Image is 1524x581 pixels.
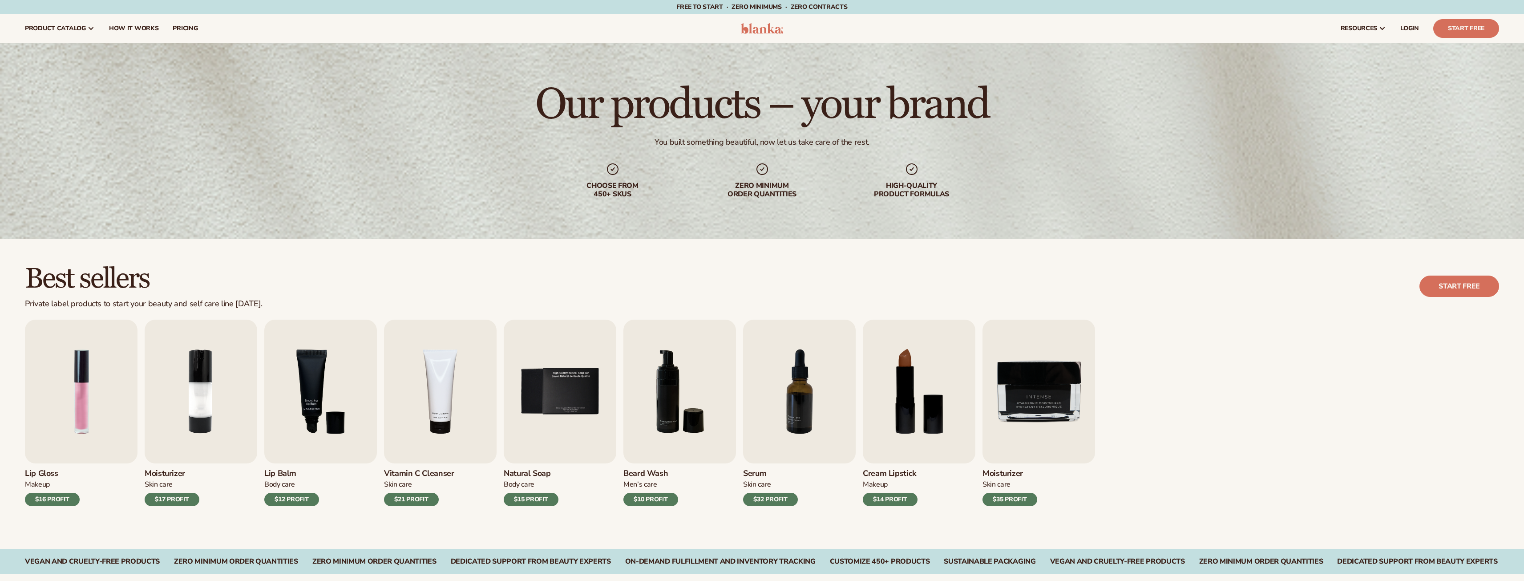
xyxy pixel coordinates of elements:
img: logo [741,23,783,34]
div: $15 PROFIT [504,493,558,506]
a: LOGIN [1393,14,1426,43]
div: CUSTOMIZE 450+ PRODUCTS [830,557,930,566]
h3: Beard Wash [623,469,678,479]
div: $35 PROFIT [982,493,1037,506]
a: product catalog [18,14,102,43]
a: resources [1334,14,1393,43]
div: SUSTAINABLE PACKAGING [944,557,1035,566]
div: High-quality product formulas [855,182,969,199]
div: You built something beautiful, now let us take care of the rest. [655,137,869,147]
span: resources [1341,25,1377,32]
div: $14 PROFIT [863,493,918,506]
div: $12 PROFIT [264,493,319,506]
div: Zero Minimum Order QuantitieS [174,557,298,566]
a: 7 / 9 [743,320,856,506]
a: How It Works [102,14,166,43]
span: product catalog [25,25,86,32]
h2: Best sellers [25,264,263,294]
div: VEGAN AND CRUELTY-FREE PRODUCTS [1050,557,1185,566]
span: LOGIN [1400,25,1419,32]
div: Dedicated Support From Beauty Experts [451,557,611,566]
a: 6 / 9 [623,320,736,506]
div: Makeup [863,480,918,489]
div: Skin Care [982,480,1037,489]
div: Skin Care [384,480,454,489]
div: Skin Care [145,480,199,489]
div: Private label products to start your beauty and self care line [DATE]. [25,299,263,309]
div: $16 PROFIT [25,493,80,506]
a: 5 / 9 [504,320,616,506]
a: Start free [1419,276,1499,297]
div: Makeup [25,480,80,489]
div: On-Demand Fulfillment and Inventory Tracking [625,557,816,566]
a: 3 / 9 [264,320,377,506]
h3: Serum [743,469,798,479]
div: Zero minimum order quantities [705,182,819,199]
h1: Our products – your brand [535,84,989,126]
h3: Moisturizer [145,469,199,479]
h3: Cream Lipstick [863,469,918,479]
div: Zero Minimum Order QuantitieS [312,557,437,566]
a: 2 / 9 [145,320,257,506]
span: Free to start · ZERO minimums · ZERO contracts [676,3,847,11]
a: pricing [166,14,205,43]
div: Body Care [264,480,319,489]
a: Start Free [1433,19,1499,38]
span: How It Works [109,25,159,32]
a: 1 / 9 [25,320,137,506]
div: $10 PROFIT [623,493,678,506]
h3: Lip Balm [264,469,319,479]
h3: Natural Soap [504,469,558,479]
div: $21 PROFIT [384,493,439,506]
a: 4 / 9 [384,320,497,506]
div: Skin Care [743,480,798,489]
h3: Vitamin C Cleanser [384,469,454,479]
div: ZERO MINIMUM ORDER QUANTITIES [1199,557,1323,566]
div: DEDICATED SUPPORT FROM BEAUTY EXPERTS [1337,557,1497,566]
a: 9 / 9 [982,320,1095,506]
div: Choose from 450+ Skus [556,182,670,199]
h3: Moisturizer [982,469,1037,479]
div: $17 PROFIT [145,493,199,506]
span: pricing [173,25,198,32]
h3: Lip Gloss [25,469,80,479]
div: $32 PROFIT [743,493,798,506]
div: Men’s Care [623,480,678,489]
div: Body Care [504,480,558,489]
a: 8 / 9 [863,320,975,506]
div: Vegan and Cruelty-Free Products [25,557,160,566]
